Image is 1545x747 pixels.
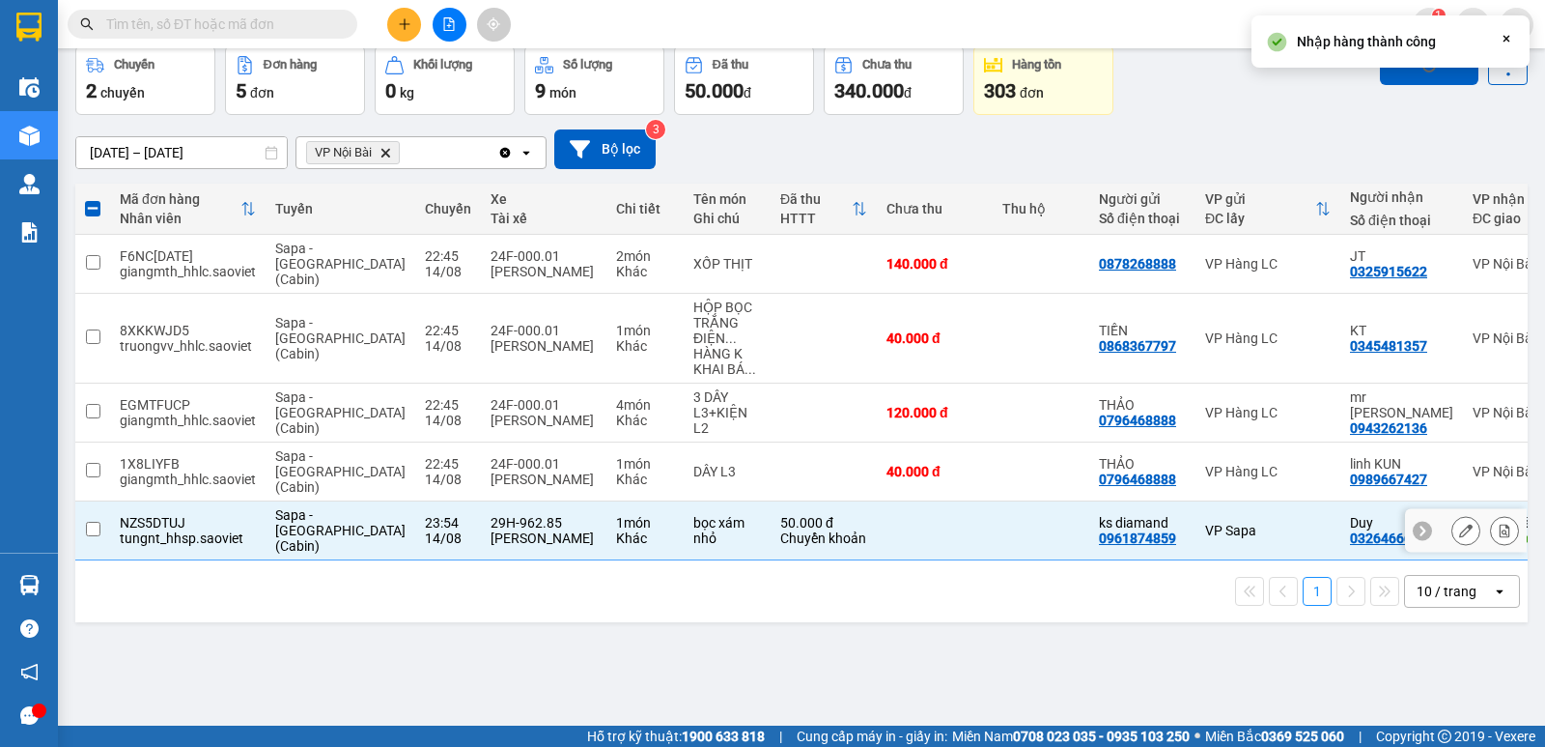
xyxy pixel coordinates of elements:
span: Miền Nam [952,726,1190,747]
div: ks diamand [1099,515,1186,531]
div: truongvv_hhlc.saoviet [120,338,256,354]
span: question-circle [20,619,39,638]
div: HÀNG K KHAI BÁO GIÁ TRỊ_NHẸ AY [693,346,761,377]
button: file-add [433,8,466,42]
span: 340.000 [834,79,904,102]
div: 24F-000.01 [491,397,597,413]
img: warehouse-icon [19,126,40,146]
div: 10 / trang [1417,582,1476,601]
span: 2 [86,79,97,102]
button: Đã thu50.000đ [674,45,814,115]
div: 50.000 đ [780,515,867,531]
div: 8XKKWJD5 [120,323,256,338]
div: 22:45 [425,248,471,264]
div: 29H-962.85 [491,515,597,531]
span: kg [400,85,414,101]
div: XỐP THỊT [693,256,761,272]
div: bọc xám nhỏ [693,515,761,546]
div: Số lượng [563,58,612,72]
div: HỘP BỌC TRẮNG ĐIỆN THOẠI [693,300,761,346]
div: ĐC lấy [1205,211,1315,226]
div: Đơn hàng [264,58,317,72]
div: giangmth_hhlc.saoviet [120,413,256,428]
span: VP Nội Bài, close by backspace [306,141,400,164]
button: Khối lượng0kg [375,45,515,115]
div: 22:45 [425,323,471,338]
div: Khác [616,413,674,428]
th: Toggle SortBy [110,184,266,235]
div: Nhân viên [120,211,240,226]
div: 23:54 [425,515,471,531]
sup: 3 [646,120,665,139]
div: 0326466636 [1350,531,1427,546]
div: NZS5DTUJ [120,515,256,531]
div: 3 DÂY L3+KIỆN L2 [693,389,761,436]
div: 0961874859 [1099,531,1176,546]
div: KT [1350,323,1453,338]
span: chuyến [100,85,145,101]
svg: Clear all [497,145,513,160]
div: 14/08 [425,531,471,546]
span: notification [20,663,39,681]
div: linh KUN [1350,456,1453,472]
div: VP Hàng LC [1205,464,1331,479]
button: Bộ lọc [554,129,656,169]
button: Chưa thu340.000đ [824,45,964,115]
div: Mã đơn hàng [120,191,240,207]
div: 1X8LIYFB [120,456,256,472]
div: 140.000 đ [886,256,983,272]
span: message [20,706,39,725]
div: 24F-000.01 [491,456,597,472]
div: Người nhận [1350,189,1453,205]
div: 14/08 [425,264,471,279]
div: 4 món [616,397,674,413]
div: 14/08 [425,413,471,428]
span: đ [904,85,912,101]
div: Khác [616,264,674,279]
span: plus [398,17,411,31]
span: file-add [442,17,456,31]
div: giangmth_hhlc.saoviet [120,472,256,487]
div: Khác [616,531,674,546]
span: | [779,726,782,747]
span: Sapa - [GEOGRAPHIC_DATA] (Cabin) [275,241,406,287]
button: caret-down [1500,8,1533,42]
div: THẢO [1099,456,1186,472]
input: Tìm tên, số ĐT hoặc mã đơn [106,14,334,35]
div: [PERSON_NAME] [491,531,597,546]
div: 0345481357 [1350,338,1427,354]
button: 1 [1303,577,1332,606]
div: 0878268888 [1099,256,1176,272]
div: Chuyển khoản [780,531,867,546]
span: ⚪️ [1194,733,1200,740]
sup: 1 [1432,9,1446,22]
div: [PERSON_NAME] [491,338,597,354]
span: Hỗ trợ kỹ thuật: [587,726,765,747]
span: Sapa - [GEOGRAPHIC_DATA] (Cabin) [275,507,406,554]
img: warehouse-icon [19,575,40,595]
div: VP gửi [1205,191,1315,207]
span: 1 [1435,9,1442,22]
div: Chuyến [114,58,154,72]
th: Toggle SortBy [1195,184,1340,235]
button: Đơn hàng5đơn [225,45,365,115]
div: Chi tiết [616,201,674,216]
svg: open [1492,584,1507,599]
div: 0796468888 [1099,413,1176,428]
div: Người gửi [1099,191,1186,207]
span: Miền Bắc [1205,726,1344,747]
img: solution-icon [19,222,40,243]
strong: 1900 633 818 [682,729,765,744]
strong: 0369 525 060 [1261,729,1344,744]
div: 120.000 đ [886,405,983,420]
div: 0325915622 [1350,264,1427,279]
span: search [80,17,94,31]
div: VP Hàng LC [1205,405,1331,420]
div: 22:45 [425,397,471,413]
div: VP Hàng LC [1205,256,1331,272]
div: Tuyến [275,201,406,216]
div: EGMTFUCP [120,397,256,413]
span: 303 [984,79,1016,102]
span: 9 [535,79,546,102]
svg: open [519,145,534,160]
